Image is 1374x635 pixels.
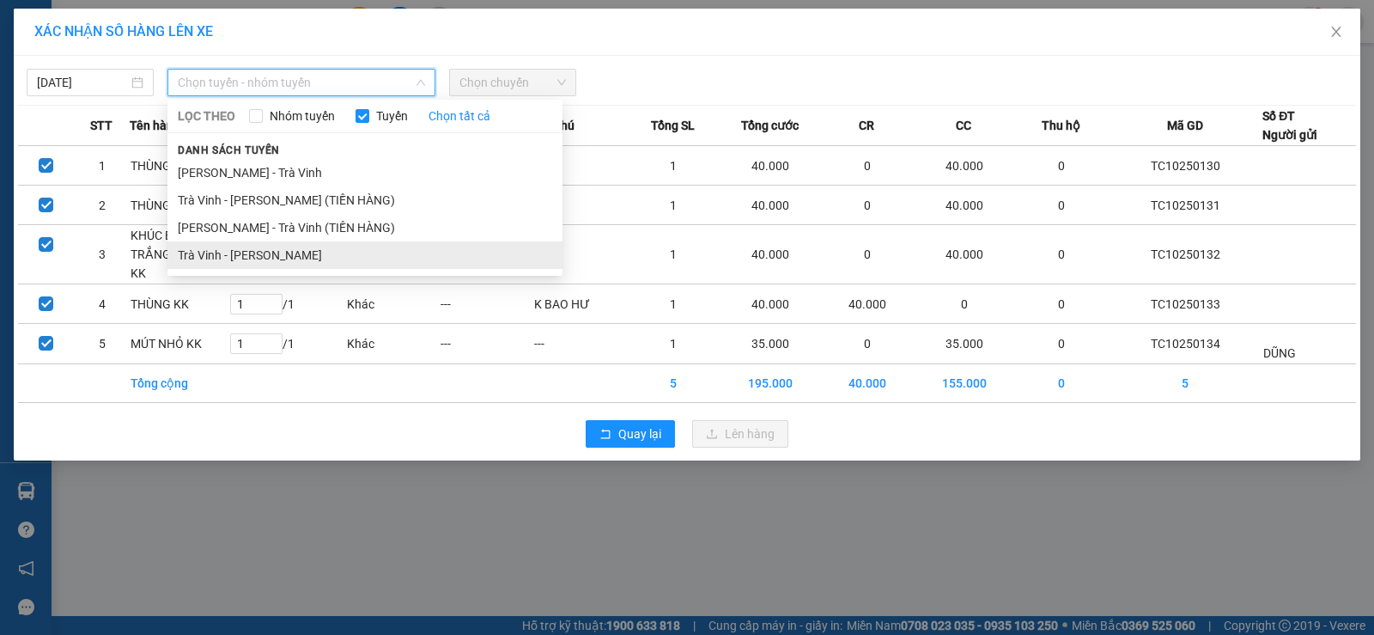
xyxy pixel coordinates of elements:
button: uploadLên hàng [692,420,788,448]
span: Danh sách tuyến [167,143,290,158]
td: 40.000 [720,186,820,225]
td: 35.000 [914,324,1014,364]
li: [PERSON_NAME] - Trà Vinh (TIỀN HÀNG) [167,214,562,241]
td: 1 [626,284,720,324]
span: Chọn tuyến - nhóm tuyến [178,70,425,95]
td: 0 [1014,364,1108,403]
td: 35.000 [720,324,820,364]
td: 40.000 [820,284,914,324]
td: MÚT NHỎ KK [130,324,228,364]
li: Trà Vinh - [PERSON_NAME] [167,241,562,269]
td: 0 [1014,146,1108,186]
span: rollback [599,428,611,442]
td: Tổng cộng [130,364,228,403]
li: [PERSON_NAME] - Trà Vinh [167,159,562,186]
td: --- [533,225,627,284]
td: 40.000 [820,364,914,403]
td: 0 [914,284,1014,324]
td: 0 [1014,225,1108,284]
td: 1 [74,146,130,186]
td: --- [440,324,533,364]
span: Chọn chuyến [459,70,566,95]
span: Nhóm tuyến [263,107,342,125]
td: 5 [74,324,130,364]
td: 40.000 [914,225,1014,284]
button: Close [1312,9,1360,57]
td: / 1 [229,324,347,364]
span: XÁC NHẬN SỐ HÀNG LÊN XE [34,23,213,40]
td: --- [440,284,533,324]
td: 3 [74,225,130,284]
td: 40.000 [720,284,820,324]
td: Khác [346,324,440,364]
td: 0 [820,186,914,225]
td: 1 [626,146,720,186]
span: STT [90,116,112,135]
td: / 1 [229,284,347,324]
td: --- [533,186,627,225]
td: 155.000 [914,364,1014,403]
button: rollbackQuay lại [586,420,675,448]
td: 1 [626,186,720,225]
td: K BAO HƯ [533,284,627,324]
span: Tuyến [369,107,415,125]
td: THÙNG KK [130,186,228,225]
td: 0 [1014,186,1108,225]
span: CR [859,116,874,135]
td: 0 [1014,324,1108,364]
td: 5 [626,364,720,403]
td: 0 [820,146,914,186]
td: THÙNG KK [130,284,228,324]
div: Số ĐT Người gửi [1262,107,1317,144]
span: DŨNG [1263,346,1296,360]
input: 12/10/2025 [37,73,128,92]
span: down [416,77,426,88]
td: TC10250132 [1108,225,1262,284]
span: close [1329,25,1343,39]
td: 5 [1108,364,1262,403]
td: KHÚC BAO TRẮNG [THÙNG ] KK [130,225,228,284]
span: Mã GD [1167,116,1203,135]
td: 40.000 [914,186,1014,225]
td: 1 [626,225,720,284]
td: THÙNG KK [130,146,228,186]
span: Thu hộ [1042,116,1080,135]
span: Tên hàng [130,116,180,135]
td: 40.000 [914,146,1014,186]
span: Quay lại [618,424,661,443]
td: 40.000 [720,225,820,284]
td: TC10250131 [1108,186,1262,225]
td: 0 [1014,284,1108,324]
td: 0 [820,225,914,284]
td: TC10250134 [1108,324,1262,364]
td: TC10250130 [1108,146,1262,186]
td: --- [533,324,627,364]
td: 1 [626,324,720,364]
td: 0 [820,324,914,364]
a: Chọn tất cả [429,107,490,125]
td: 2 [74,186,130,225]
td: --- [533,146,627,186]
span: CC [956,116,971,135]
td: Khác [346,284,440,324]
td: 4 [74,284,130,324]
td: 195.000 [720,364,820,403]
td: TC10250133 [1108,284,1262,324]
span: Tổng cước [741,116,799,135]
span: LỌC THEO [178,107,235,125]
span: Tổng SL [651,116,695,135]
li: Trà Vinh - [PERSON_NAME] (TIỀN HÀNG) [167,186,562,214]
td: 40.000 [720,146,820,186]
